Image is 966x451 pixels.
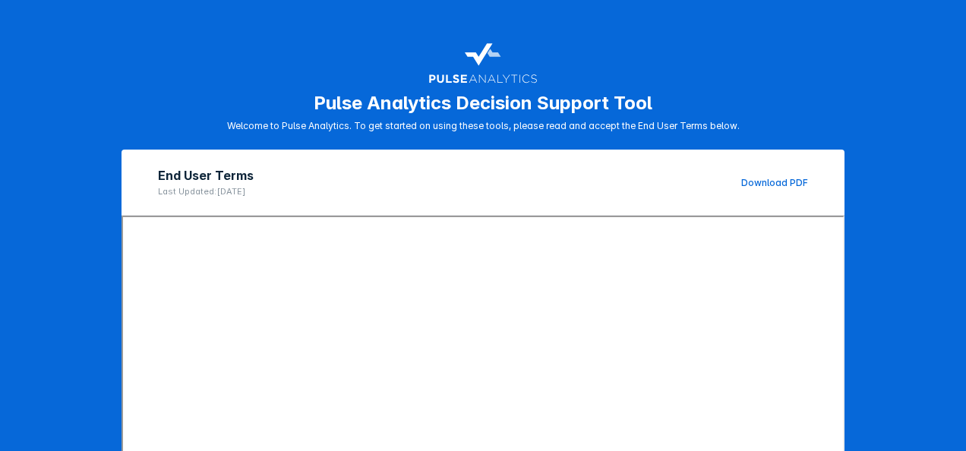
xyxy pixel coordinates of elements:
img: pulse-logo-user-terms.svg [428,36,538,86]
h1: Pulse Analytics Decision Support Tool [314,92,652,114]
p: Welcome to Pulse Analytics. To get started on using these tools, please read and accept the End U... [227,120,740,131]
h2: End User Terms [158,168,254,183]
p: Last Updated: [DATE] [158,186,254,197]
a: Download PDF [741,177,808,188]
